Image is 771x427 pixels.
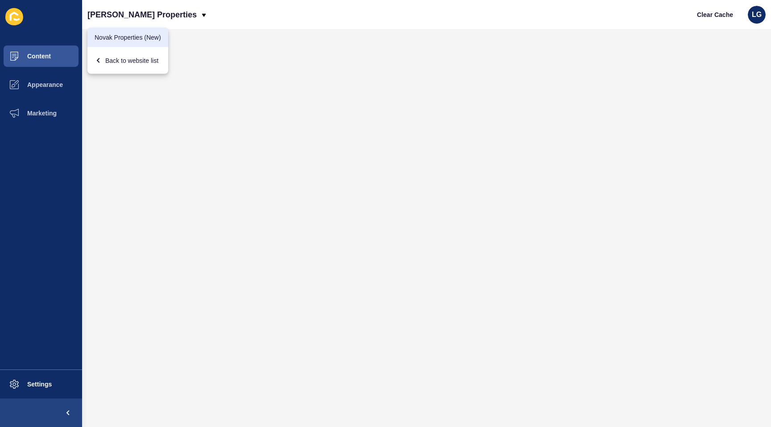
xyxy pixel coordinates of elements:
[689,6,741,24] button: Clear Cache
[87,4,197,26] p: [PERSON_NAME] Properties
[87,28,168,47] a: Novak Properties (New)
[697,10,733,19] span: Clear Cache
[95,53,161,69] div: Back to website list
[752,10,762,19] span: LG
